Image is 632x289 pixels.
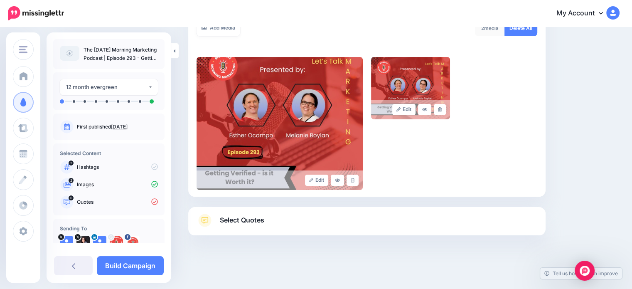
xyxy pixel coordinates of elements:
span: 2 [69,161,74,165]
a: My Account [548,3,620,24]
a: Select Quotes [197,214,537,235]
a: Add Media [197,20,240,36]
img: user_default_image.png [93,236,106,249]
img: user_default_image.png [60,236,73,249]
img: menu.png [19,46,27,53]
div: media [475,20,505,36]
p: First published [77,123,158,131]
a: Edit [305,175,329,186]
img: QMKTPIOO4Z5DJLQNCGMUH23Q2SIT2V2F_large.jpeg [371,57,450,119]
a: Tell us how we can improve [540,268,622,279]
div: 12 month evergreen [66,82,148,92]
a: [DATE] [111,124,128,130]
p: The [DATE] Morning Marketing Podcast | Episode 293 - Getting Verified - Is it Worth It? [84,46,158,62]
h4: Sending To [60,225,158,232]
img: AOh14GgmI6sU1jtbyWpantpgfBt4IO5aN2xv9XVZLtiWs96-c-63978.png [110,236,123,249]
img: Missinglettr [8,6,64,20]
h4: Selected Content [60,150,158,156]
p: Images [77,181,158,188]
span: 2 [69,178,74,183]
button: 12 month evergreen [60,79,158,95]
img: qcmyTuyw-31248.jpg [76,236,90,249]
div: Open Intercom Messenger [575,261,595,281]
img: V2CUIPG7KSI5Z86NOVVFFVR5WN7AHEU2_large.jpeg [197,57,363,190]
span: Select Quotes [220,215,264,226]
a: Delete All [504,20,537,36]
span: 0 [69,195,74,200]
img: picture-bsa83623.png [126,236,140,249]
a: Edit [392,104,416,115]
p: Hashtags [77,163,158,171]
span: 2 [481,25,484,31]
p: Quotes [77,198,158,206]
img: article-default-image-icon.png [60,46,79,61]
